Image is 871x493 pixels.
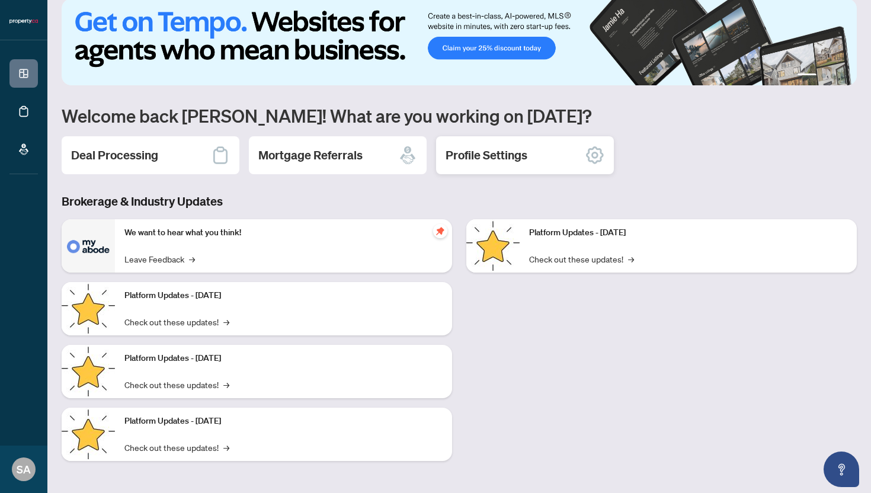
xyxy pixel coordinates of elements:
button: 1 [798,73,816,78]
p: Platform Updates - [DATE] [124,415,443,428]
a: Leave Feedback→ [124,252,195,265]
span: → [223,441,229,454]
h2: Mortgage Referrals [258,147,363,164]
h2: Profile Settings [446,147,527,164]
span: SA [17,461,31,478]
img: Platform Updates - July 21, 2025 [62,345,115,398]
span: → [628,252,634,265]
img: logo [9,18,38,25]
img: Platform Updates - July 8, 2025 [62,408,115,461]
a: Check out these updates!→ [529,252,634,265]
p: We want to hear what you think! [124,226,443,239]
h3: Brokerage & Industry Updates [62,193,857,210]
span: → [189,252,195,265]
a: Check out these updates!→ [124,378,229,391]
button: 4 [840,73,845,78]
button: Open asap [824,452,859,487]
a: Check out these updates!→ [124,315,229,328]
p: Platform Updates - [DATE] [124,289,443,302]
a: Check out these updates!→ [124,441,229,454]
p: Platform Updates - [DATE] [529,226,847,239]
button: 3 [831,73,835,78]
button: 2 [821,73,826,78]
h1: Welcome back [PERSON_NAME]! What are you working on [DATE]? [62,104,857,127]
img: We want to hear what you think! [62,219,115,273]
span: pushpin [433,224,447,238]
h2: Deal Processing [71,147,158,164]
img: Platform Updates - September 16, 2025 [62,282,115,335]
span: → [223,378,229,391]
img: Platform Updates - June 23, 2025 [466,219,520,273]
span: → [223,315,229,328]
p: Platform Updates - [DATE] [124,352,443,365]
